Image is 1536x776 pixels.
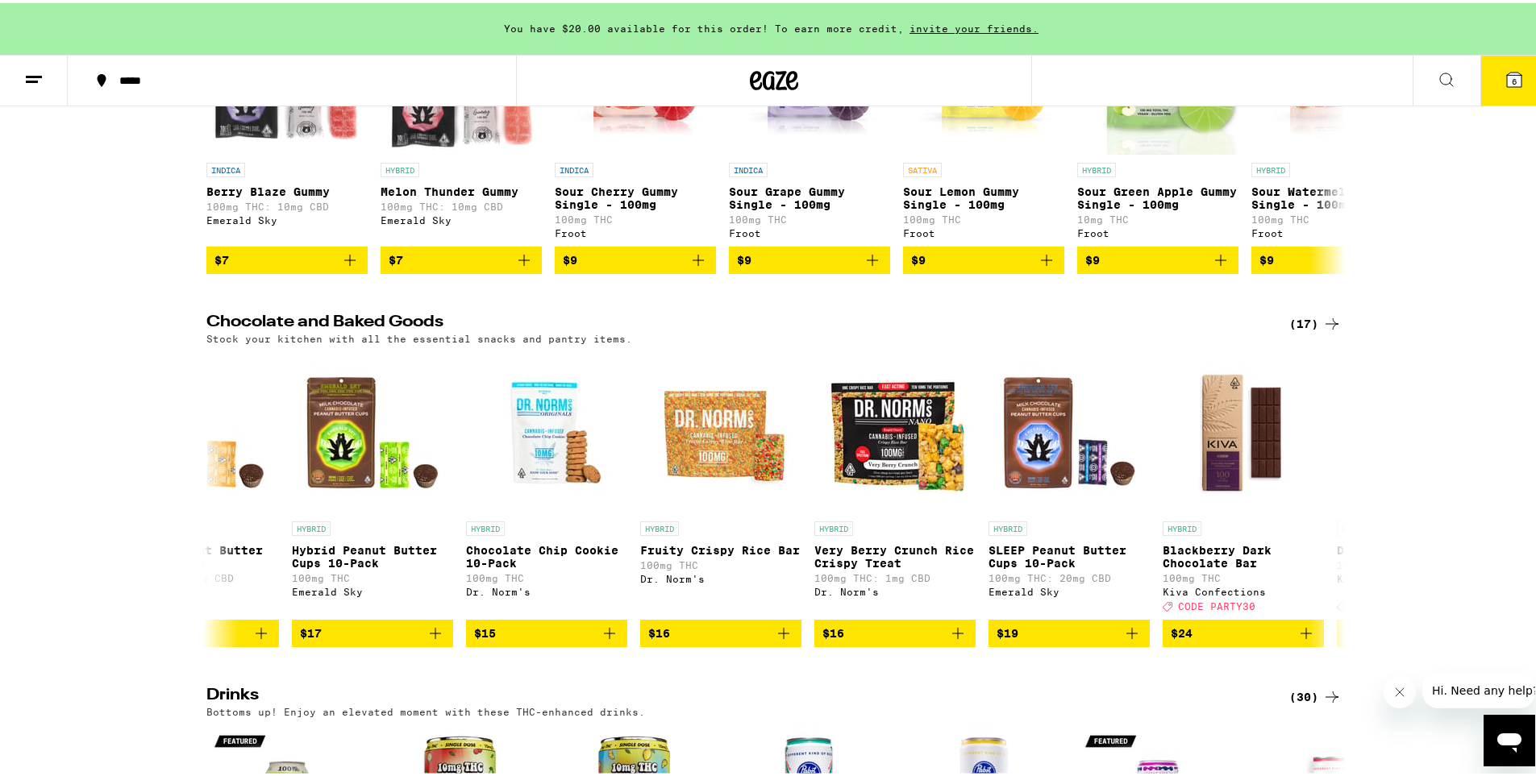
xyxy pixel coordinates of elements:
[1077,243,1238,271] button: Add to bag
[1289,311,1342,330] a: (17)
[1085,251,1100,264] span: $9
[555,211,716,222] p: 100mg THC
[729,160,768,174] p: INDICA
[118,349,279,510] img: Emerald Sky - Sativa Peanut Butter Cups 10-Pack
[381,243,542,271] button: Add to bag
[989,570,1150,580] p: 100mg THC: 20mg CBD
[206,212,368,222] div: Emerald Sky
[1163,570,1324,580] p: 100mg THC
[292,541,453,566] p: Hybrid Peanut Butter Cups 10-Pack
[381,182,542,195] p: Melon Thunder Gummy
[206,182,368,195] p: Berry Blaze Gummy
[729,225,890,235] div: Froot
[466,541,627,566] p: Chocolate Chip Cookie 10-Pack
[563,251,577,264] span: $9
[729,243,890,271] button: Add to bag
[1251,211,1413,222] p: 100mg THC
[1077,182,1238,208] p: Sour Green Apple Gummy Single - 100mg
[1484,712,1535,763] iframe: Button to launch messaging window
[989,349,1150,616] a: Open page for SLEEP Peanut Butter Cups 10-Pack from Emerald Sky
[814,541,976,566] p: Very Berry Crunch Rice Crispy Treat
[903,211,1064,222] p: 100mg THC
[466,349,627,510] img: Dr. Norm's - Chocolate Chip Cookie 10-Pack
[1178,598,1255,608] span: CODE PARTY30
[1289,684,1342,703] a: (30)
[1422,670,1535,705] iframe: Message from company
[1337,349,1498,616] a: Open page for Dark Chocolate Bar from Kiva Confections
[206,160,245,174] p: INDICA
[1337,349,1498,510] img: Kiva Confections - Dark Chocolate Bar
[466,349,627,616] a: Open page for Chocolate Chip Cookie 10-Pack from Dr. Norm's
[300,624,322,637] span: $17
[648,624,670,637] span: $16
[1077,211,1238,222] p: 10mg THC
[640,349,801,510] img: Dr. Norm's - Fruity Crispy Rice Bar
[1345,624,1367,637] span: $24
[381,198,542,209] p: 100mg THC: 10mg CBD
[814,518,853,533] p: HYBRID
[640,518,679,533] p: HYBRID
[814,616,976,644] button: Add to bag
[1384,673,1416,705] iframe: Close message
[640,571,801,581] div: Dr. Norm's
[555,243,716,271] button: Add to bag
[989,583,1150,594] div: Emerald Sky
[381,212,542,222] div: Emerald Sky
[1251,160,1290,174] p: HYBRID
[555,160,593,174] p: INDICA
[10,11,116,24] span: Hi. Need any help?
[1251,225,1413,235] div: Froot
[989,541,1150,566] p: SLEEP Peanut Butter Cups 10-Pack
[1171,624,1193,637] span: $24
[814,349,976,616] a: Open page for Very Berry Crunch Rice Crispy Treat from Dr. Norm's
[118,583,279,594] div: Emerald Sky
[640,616,801,644] button: Add to bag
[1337,616,1498,644] button: Add to bag
[997,624,1018,637] span: $19
[903,160,942,174] p: SATIVA
[466,583,627,594] div: Dr. Norm's
[466,570,627,580] p: 100mg THC
[1163,541,1324,566] p: Blackberry Dark Chocolate Bar
[206,243,368,271] button: Add to bag
[292,616,453,644] button: Add to bag
[1077,225,1238,235] div: Froot
[389,251,403,264] span: $7
[474,624,496,637] span: $15
[911,251,926,264] span: $9
[206,311,1263,330] h2: Chocolate and Baked Goods
[903,182,1064,208] p: Sour Lemon Gummy Single - 100mg
[504,20,904,31] span: You have $20.00 available for this order! To earn more credit,
[206,330,632,341] p: Stock your kitchen with all the essential snacks and pantry items.
[989,349,1150,510] img: Emerald Sky - SLEEP Peanut Butter Cups 10-Pack
[1163,518,1201,533] p: HYBRID
[737,251,751,264] span: $9
[292,349,453,510] img: Emerald Sky - Hybrid Peanut Butter Cups 10-Pack
[466,616,627,644] button: Add to bag
[814,570,976,580] p: 100mg THC: 1mg CBD
[1337,557,1498,567] p: 100mg THC
[640,541,801,554] p: Fruity Crispy Rice Bar
[640,349,801,616] a: Open page for Fruity Crispy Rice Bar from Dr. Norm's
[118,616,279,644] button: Add to bag
[206,703,645,714] p: Bottoms up! Enjoy an elevated moment with these THC-enhanced drinks.
[292,570,453,580] p: 100mg THC
[206,684,1263,703] h2: Drinks
[214,251,229,264] span: $7
[381,160,419,174] p: HYBRID
[118,349,279,616] a: Open page for Sativa Peanut Butter Cups 10-Pack from Emerald Sky
[466,518,505,533] p: HYBRID
[814,349,976,510] img: Dr. Norm's - Very Berry Crunch Rice Crispy Treat
[206,198,368,209] p: 100mg THC: 10mg CBD
[292,583,453,594] div: Emerald Sky
[292,349,453,616] a: Open page for Hybrid Peanut Butter Cups 10-Pack from Emerald Sky
[1337,518,1376,533] p: HYBRID
[1352,598,1430,608] span: CODE PARTY30
[903,243,1064,271] button: Add to bag
[292,518,331,533] p: HYBRID
[729,182,890,208] p: Sour Grape Gummy Single - 100mg
[555,182,716,208] p: Sour Cherry Gummy Single - 100mg
[640,557,801,567] p: 100mg THC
